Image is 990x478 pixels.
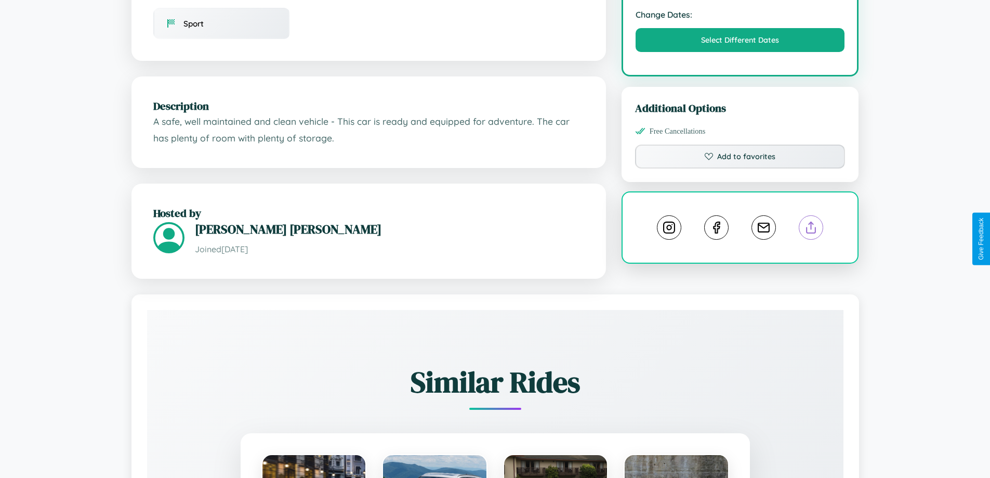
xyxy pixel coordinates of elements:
[636,9,845,20] strong: Change Dates:
[978,218,985,260] div: Give Feedback
[153,98,584,113] h2: Description
[636,28,845,52] button: Select Different Dates
[195,221,584,238] h3: [PERSON_NAME] [PERSON_NAME]
[183,19,204,29] span: Sport
[183,362,807,402] h2: Similar Rides
[635,145,846,169] button: Add to favorites
[153,205,584,221] h2: Hosted by
[195,242,584,257] p: Joined [DATE]
[635,100,846,115] h3: Additional Options
[153,113,584,146] p: A safe, well maintained and clean vehicle - This car is ready and equipped for adventure. The car...
[650,127,706,136] span: Free Cancellations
